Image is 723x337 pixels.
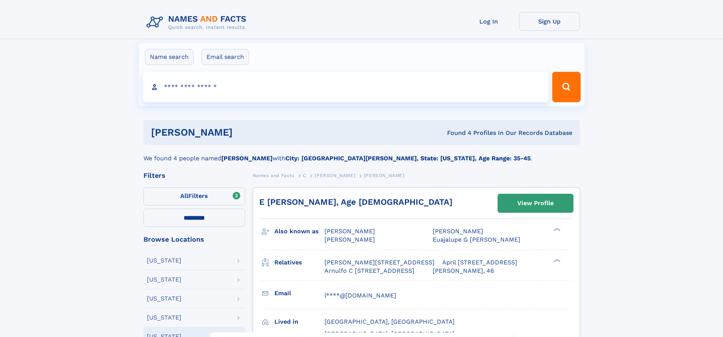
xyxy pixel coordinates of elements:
div: [US_STATE] [147,315,181,321]
a: Log In [458,12,519,31]
a: Sign Up [519,12,580,31]
span: [PERSON_NAME] [433,228,483,235]
h3: Lived in [274,315,324,328]
div: [US_STATE] [147,277,181,283]
div: Found 4 Profiles In Our Records Database [340,129,572,137]
span: [GEOGRAPHIC_DATA], [GEOGRAPHIC_DATA] [324,318,455,325]
span: All [180,192,188,199]
a: View Profile [498,194,573,212]
a: [PERSON_NAME][STREET_ADDRESS] [324,258,435,267]
label: Filters [143,187,245,206]
b: City: [GEOGRAPHIC_DATA][PERSON_NAME], State: [US_STATE], Age Range: 35-45 [285,155,531,162]
div: [US_STATE] [147,296,181,302]
label: Name search [145,49,194,65]
div: View Profile [517,195,554,212]
a: [PERSON_NAME], 46 [433,267,494,275]
h3: Also known as [274,225,324,238]
img: Logo Names and Facts [143,12,253,33]
a: April [STREET_ADDRESS] [442,258,517,267]
span: [PERSON_NAME] [324,236,375,243]
label: Email search [202,49,249,65]
span: [PERSON_NAME] [324,228,375,235]
div: Browse Locations [143,236,245,243]
a: C [303,171,306,180]
h3: Relatives [274,256,324,269]
a: E [PERSON_NAME], Age [DEMOGRAPHIC_DATA] [259,197,452,207]
div: ❯ [552,227,561,232]
span: [PERSON_NAME] [315,173,355,178]
h3: Email [274,287,324,300]
h1: [PERSON_NAME] [151,128,340,137]
div: We found 4 people named with . [143,145,580,163]
div: [US_STATE] [147,258,181,264]
a: Names and Facts [253,171,295,180]
div: Filters [143,172,245,179]
b: [PERSON_NAME] [221,155,273,162]
button: Search Button [552,72,580,102]
a: [PERSON_NAME] [315,171,355,180]
span: [PERSON_NAME] [364,173,405,178]
span: C [303,173,306,178]
span: Euajalupe G [PERSON_NAME] [433,236,520,243]
a: Arnulfo C [STREET_ADDRESS] [324,267,414,275]
div: ❯ [552,258,561,263]
input: search input [143,72,549,102]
